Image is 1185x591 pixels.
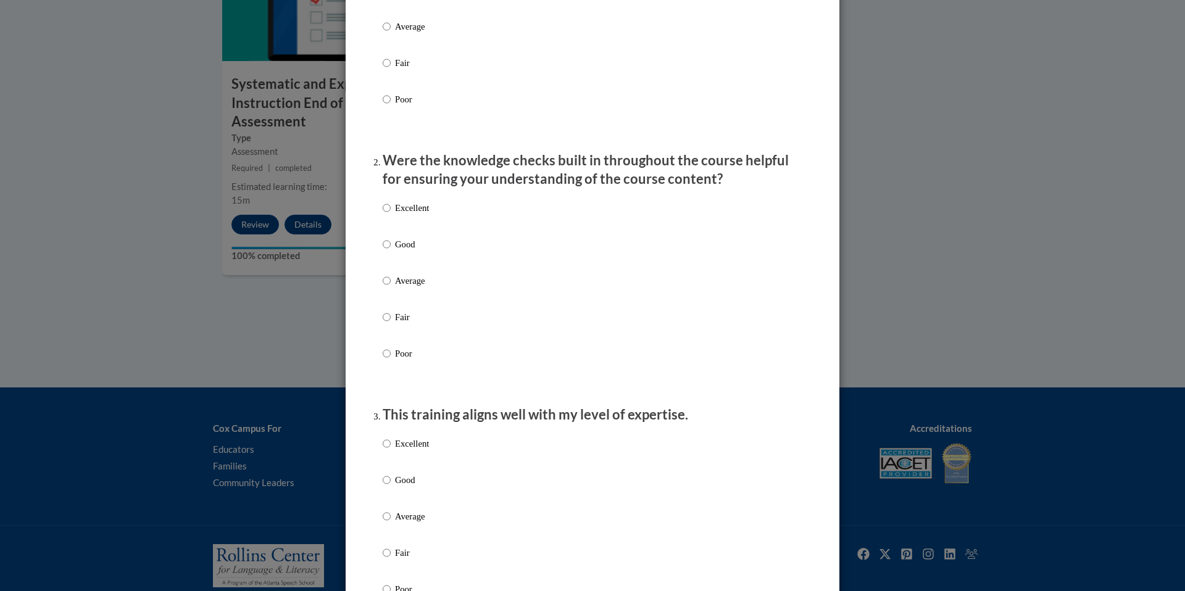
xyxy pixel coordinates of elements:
input: Average [383,20,391,33]
p: Poor [395,347,429,360]
input: Poor [383,347,391,360]
p: Good [395,238,429,251]
p: This training aligns well with my level of expertise. [383,405,802,424]
input: Good [383,473,391,487]
input: Fair [383,546,391,560]
input: Fair [383,310,391,324]
p: Average [395,510,429,523]
p: Were the knowledge checks built in throughout the course helpful for ensuring your understanding ... [383,151,802,189]
input: Poor [383,93,391,106]
p: Poor [395,93,429,106]
p: Fair [395,546,429,560]
input: Fair [383,56,391,70]
p: Average [395,274,429,287]
input: Average [383,274,391,287]
p: Excellent [395,437,429,450]
p: Excellent [395,201,429,215]
input: Excellent [383,437,391,450]
input: Average [383,510,391,523]
p: Average [395,20,429,33]
p: Fair [395,310,429,324]
input: Excellent [383,201,391,215]
input: Good [383,238,391,251]
p: Fair [395,56,429,70]
p: Good [395,473,429,487]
